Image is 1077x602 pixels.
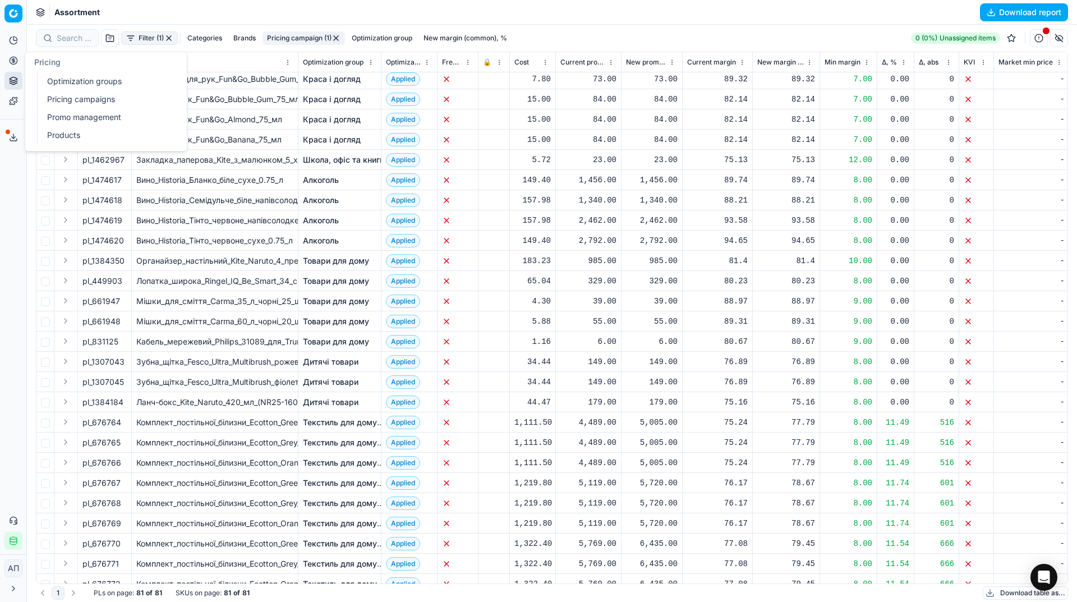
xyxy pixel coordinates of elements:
div: 5.88 [514,316,551,327]
div: 0 [919,94,954,105]
div: 89.31 [757,316,815,327]
div: 149.00 [560,376,616,388]
div: 10.00 [825,255,872,266]
button: Pricing campaign (1) [263,31,345,45]
div: 2,462.00 [626,215,678,226]
span: Cost [514,58,529,67]
div: Крем_для_рук_Fun&Go_Almond_75_мл [136,114,293,125]
a: Pricing campaigns [43,91,173,107]
span: Applied [386,153,420,167]
div: 44.47 [514,397,551,408]
div: 88.97 [757,296,815,307]
span: Current margin [687,58,736,67]
button: Expand [59,536,72,550]
div: 76.89 [687,356,748,367]
span: АП [5,560,22,577]
div: 0.00 [882,195,909,206]
span: Market min price [998,58,1053,67]
div: 55.00 [626,316,678,327]
div: 0.00 [882,255,909,266]
div: 0 [919,114,954,125]
div: 80.23 [687,275,748,287]
div: 0.00 [882,356,909,367]
a: Текстиль для дому [303,558,377,569]
div: 93.58 [757,215,815,226]
div: Ланч-бокс_Kite_Naruto_420_мл_(NR25-160) [136,397,293,408]
a: Текстиль для дому [303,578,377,590]
button: АП [4,559,22,577]
div: 12.00 [825,154,872,166]
button: Expand [59,456,72,469]
div: 6.00 [560,336,616,347]
span: Applied [386,113,420,126]
div: Органайзер_настільний_Kite_Naruto_4_предмети_(DC25-357) [136,255,293,266]
div: 0.00 [882,316,909,327]
button: Expand [59,375,72,388]
button: Expand [59,395,72,408]
span: Applied [386,295,420,308]
div: Вино_Historia_Бланко_біле_cухе_0.75_л [136,174,293,186]
div: 11.49 [882,417,909,428]
button: Expand [59,355,72,368]
div: - [998,235,1065,246]
div: 8.00 [825,397,872,408]
div: - [998,94,1065,105]
div: 0 [919,235,954,246]
div: 88.97 [687,296,748,307]
div: 76.89 [687,376,748,388]
span: Applied [386,214,420,227]
div: 84.00 [560,114,616,125]
div: 8.00 [825,376,872,388]
div: 34.44 [514,356,551,367]
div: 0.00 [882,376,909,388]
div: 5,005.00 [626,417,678,428]
a: 0 (0%)Unassigned items [911,33,1000,44]
div: 80.67 [687,336,748,347]
div: 82.14 [757,94,815,105]
div: 89.31 [687,316,748,327]
div: 0 [919,255,954,266]
div: 7.00 [825,73,872,85]
div: 329.00 [626,275,678,287]
div: Зубна_щітка_Fesco_Ultra_Multibrush_рожева [136,356,293,367]
button: Expand [59,213,72,227]
div: 0 [919,336,954,347]
div: 0 [919,275,954,287]
span: Applied [386,133,420,146]
div: 80.67 [757,336,815,347]
a: Promo management [43,109,173,125]
button: Expand [59,476,72,489]
a: Текстиль для дому [303,477,377,489]
div: 4,489.00 [560,417,616,428]
button: Expand [59,415,72,429]
span: pl_831125 [82,336,118,347]
div: 7.80 [514,73,551,85]
div: 89.74 [757,174,815,186]
div: 0 [919,356,954,367]
div: 179.00 [560,397,616,408]
div: 0.00 [882,397,909,408]
div: 149.00 [626,376,678,388]
button: Expand [59,577,72,590]
div: Вино_Historia_Тінто_червоне_напівсолодке_0.75_л [136,215,293,226]
div: - [998,397,1065,408]
span: pl_1384184 [82,397,123,408]
div: - [998,255,1065,266]
div: 82.14 [757,134,815,145]
div: 84.00 [626,114,678,125]
div: Вино_Historia_Тінто_червоне_сухе_0.75_л [136,235,293,246]
button: Expand [59,193,72,206]
button: Download table as... [983,586,1068,600]
div: 0.00 [882,73,909,85]
div: 8.00 [825,195,872,206]
span: Applied [386,274,420,288]
div: 89.74 [687,174,748,186]
div: 149.40 [514,174,551,186]
div: 75.16 [757,397,815,408]
div: 80.23 [757,275,815,287]
div: 7.00 [825,134,872,145]
div: 23.00 [626,154,678,166]
a: Краса і догляд [303,94,361,105]
div: 75.24 [687,417,748,428]
div: 0 [919,73,954,85]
